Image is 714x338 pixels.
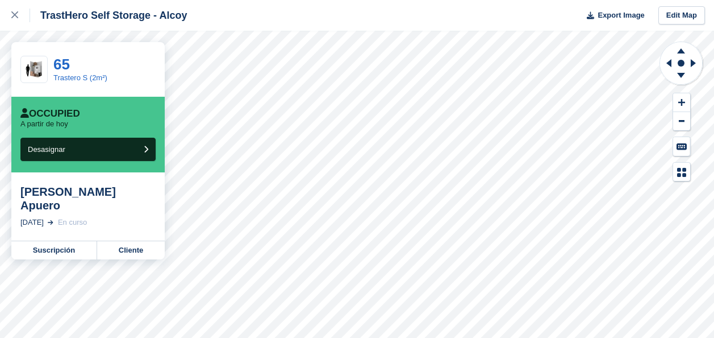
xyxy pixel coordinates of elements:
[21,60,47,80] img: 20-sqft-unit.jpg
[20,185,156,212] div: [PERSON_NAME] Apuero
[30,9,187,22] div: TrastHero Self Storage - Alcoy
[673,163,690,182] button: Map Legend
[53,56,70,73] a: 65
[48,220,53,225] img: arrow-right-light-icn-cde0832a797a2874e46488d9cf13f60e5c3a73dbe684e267c42b8395dfbc2abf.svg
[20,217,44,228] div: [DATE]
[673,112,690,131] button: Zoom Out
[20,138,156,161] button: Desasignar
[673,137,690,156] button: Keyboard Shortcuts
[53,73,107,82] a: Trastero S (2m²)
[598,10,644,21] span: Export Image
[20,108,80,119] div: Occupied
[11,241,97,259] a: Suscripción
[58,217,87,228] div: En curso
[97,241,165,259] a: Cliente
[28,145,65,154] span: Desasignar
[673,93,690,112] button: Zoom In
[20,119,68,129] p: A partir de hoy
[580,6,645,25] button: Export Image
[658,6,705,25] a: Edit Map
